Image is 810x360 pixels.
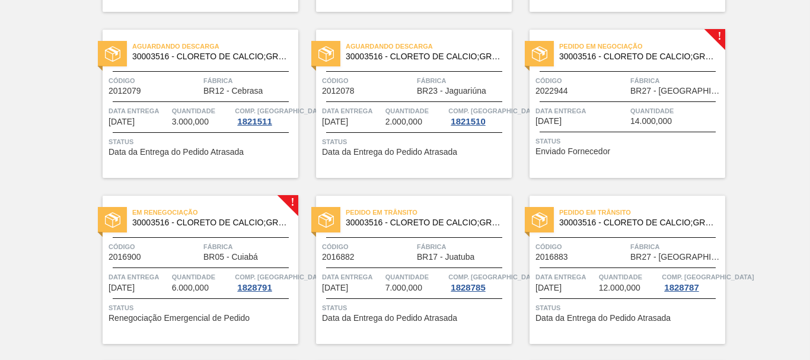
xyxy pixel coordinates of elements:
[535,253,568,262] span: 2016883
[298,196,512,344] a: statusPedido em Trânsito30003516 - CLORETO DE CALCIO;GRANULADO;75%Código2016882FábricaBR17 - Juat...
[109,241,200,253] span: Código
[512,30,725,178] a: !statusPedido em Negociação30003516 - CLORETO DE CALCIO;GRANULADO;75%Código2022944FábricaBR27 - [...
[203,241,295,253] span: Fábrica
[535,147,610,156] span: Enviado Fornecedor
[322,314,457,323] span: Data da Entrega do Pedido Atrasada
[385,105,446,117] span: Quantidade
[346,218,502,227] span: 30003516 - CLORETO DE CALCIO;GRANULADO;75%
[109,271,169,283] span: Data entrega
[532,212,547,228] img: status
[203,87,263,95] span: BR12 - Cebrasa
[417,75,509,87] span: Fábrica
[448,105,540,117] span: Comp. Carga
[85,30,298,178] a: statusAguardando Descarga30003516 - CLORETO DE CALCIO;GRANULADO;75%Código2012079FábricaBR12 - Ceb...
[535,117,562,126] span: 10/09/2025
[322,253,355,262] span: 2016882
[132,40,298,52] span: Aguardando Descarga
[172,283,209,292] span: 6.000,000
[385,283,422,292] span: 7.000,000
[85,196,298,344] a: !statusEm renegociação30003516 - CLORETO DE CALCIO;GRANULADO;75%Código2016900FábricaBR05 - Cuiabá...
[662,271,722,292] a: Comp. [GEOGRAPHIC_DATA]1828787
[322,75,414,87] span: Código
[448,283,487,292] div: 1828785
[448,271,509,292] a: Comp. [GEOGRAPHIC_DATA]1828785
[109,148,244,157] span: Data da Entrega do Pedido Atrasada
[322,271,382,283] span: Data entrega
[322,302,509,314] span: Status
[322,283,348,292] span: 12/09/2025
[535,302,722,314] span: Status
[318,46,334,62] img: status
[448,105,509,126] a: Comp. [GEOGRAPHIC_DATA]1821510
[599,283,640,292] span: 12.000,000
[318,212,334,228] img: status
[322,136,509,148] span: Status
[630,117,672,126] span: 14.000,000
[559,218,716,227] span: 30003516 - CLORETO DE CALCIO;GRANULADO;75%
[109,283,135,292] span: 12/09/2025
[203,253,258,262] span: BR05 - Cuiabá
[109,75,200,87] span: Código
[417,253,474,262] span: BR17 - Juatuba
[322,87,355,95] span: 2012078
[630,253,722,262] span: BR27 - Nova Minas
[105,212,120,228] img: status
[346,52,502,61] span: 30003516 - CLORETO DE CALCIO;GRANULADO;75%
[203,75,295,87] span: Fábrica
[599,271,659,283] span: Quantidade
[105,46,120,62] img: status
[322,117,348,126] span: 03/09/2025
[630,75,722,87] span: Fábrica
[235,283,274,292] div: 1828791
[109,314,250,323] span: Renegociação Emergencial de Pedido
[132,206,298,218] span: Em renegociação
[322,241,414,253] span: Código
[346,40,512,52] span: Aguardando Descarga
[172,105,232,117] span: Quantidade
[172,271,232,283] span: Quantidade
[630,105,722,117] span: Quantidade
[535,87,568,95] span: 2022944
[385,117,422,126] span: 2.000,000
[346,206,512,218] span: Pedido em Trânsito
[535,241,627,253] span: Código
[448,117,487,126] div: 1821510
[385,271,446,283] span: Quantidade
[235,105,327,117] span: Comp. Carga
[559,52,716,61] span: 30003516 - CLORETO DE CALCIO;GRANULADO;75%
[417,241,509,253] span: Fábrica
[535,75,627,87] span: Código
[109,253,141,262] span: 2016900
[235,117,274,126] div: 1821511
[322,105,382,117] span: Data entrega
[235,271,327,283] span: Comp. Carga
[298,30,512,178] a: statusAguardando Descarga30003516 - CLORETO DE CALCIO;GRANULADO;75%Código2012078FábricaBR23 - Jag...
[235,271,295,292] a: Comp. [GEOGRAPHIC_DATA]1828791
[662,283,701,292] div: 1828787
[109,87,141,95] span: 2012079
[535,283,562,292] span: 12/09/2025
[109,302,295,314] span: Status
[559,206,725,218] span: Pedido em Trânsito
[535,271,596,283] span: Data entrega
[172,117,209,126] span: 3.000,000
[662,271,754,283] span: Comp. Carga
[132,218,289,227] span: 30003516 - CLORETO DE CALCIO;GRANULADO;75%
[535,314,671,323] span: Data da Entrega do Pedido Atrasada
[109,117,135,126] span: 03/09/2025
[235,105,295,126] a: Comp. [GEOGRAPHIC_DATA]1821511
[109,136,295,148] span: Status
[532,46,547,62] img: status
[630,87,722,95] span: BR27 - Nova Minas
[535,135,722,147] span: Status
[559,40,725,52] span: Pedido em Negociação
[322,148,457,157] span: Data da Entrega do Pedido Atrasada
[417,87,486,95] span: BR23 - Jaguariúna
[448,271,540,283] span: Comp. Carga
[132,52,289,61] span: 30003516 - CLORETO DE CALCIO;GRANULADO;75%
[535,105,627,117] span: Data entrega
[512,196,725,344] a: statusPedido em Trânsito30003516 - CLORETO DE CALCIO;GRANULADO;75%Código2016883FábricaBR27 - [GEO...
[109,105,169,117] span: Data entrega
[630,241,722,253] span: Fábrica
